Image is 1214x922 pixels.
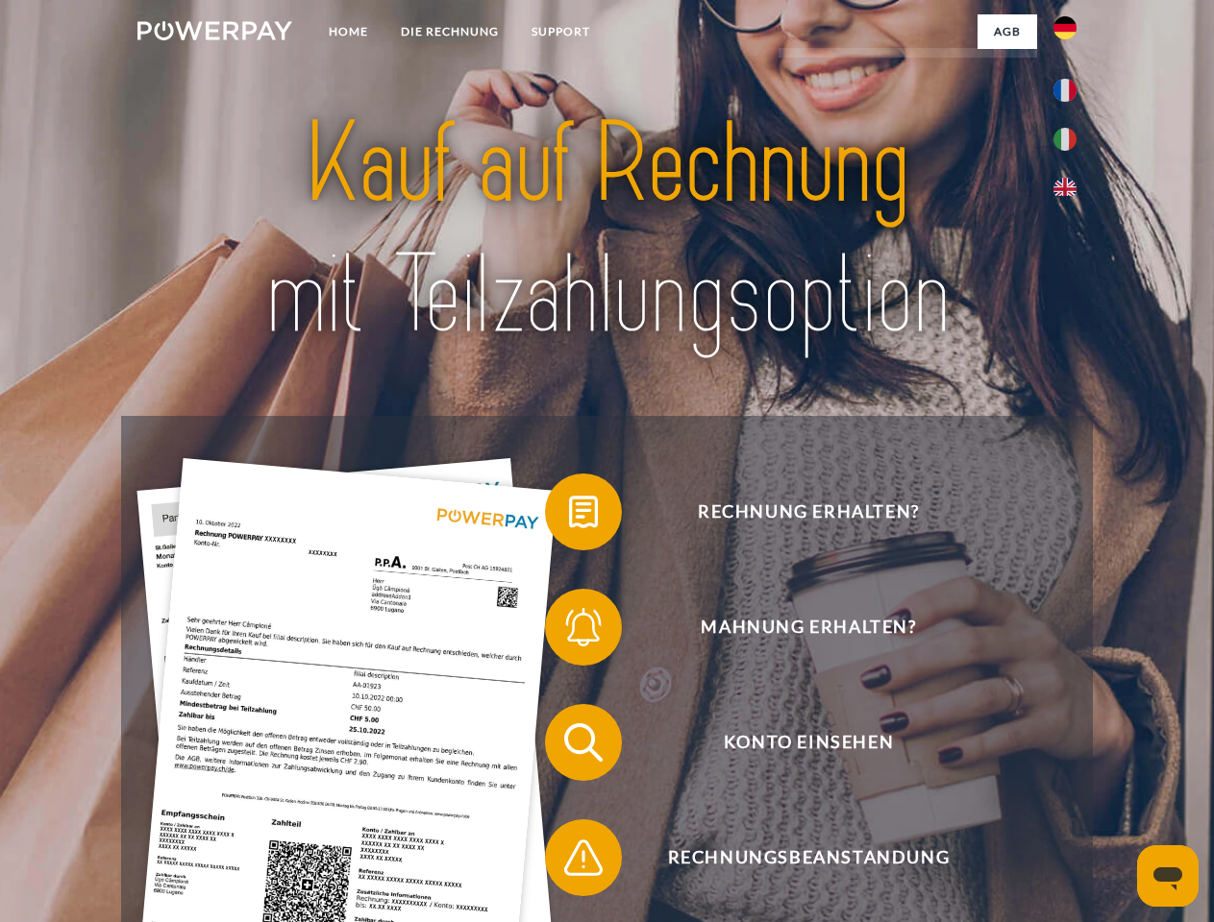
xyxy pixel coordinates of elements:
[559,718,607,766] img: qb_search.svg
[559,488,607,536] img: qb_bill.svg
[515,14,607,49] a: SUPPORT
[559,603,607,651] img: qb_bell.svg
[545,819,1045,896] button: Rechnungsbeanstandung
[137,21,292,40] img: logo-powerpay-white.svg
[1053,79,1077,102] img: fr
[545,589,1045,666] button: Mahnung erhalten?
[384,14,515,49] a: DIE RECHNUNG
[1053,16,1077,39] img: de
[184,92,1030,368] img: title-powerpay_de.svg
[559,834,607,882] img: qb_warning.svg
[978,14,1037,49] a: agb
[1053,178,1077,201] img: en
[545,473,1045,550] button: Rechnung erhalten?
[573,589,1044,666] span: Mahnung erhalten?
[1053,128,1077,151] img: it
[545,704,1045,781] button: Konto einsehen
[573,473,1044,550] span: Rechnung erhalten?
[779,48,1037,83] a: AGB (Kauf auf Rechnung)
[312,14,384,49] a: Home
[573,704,1044,781] span: Konto einsehen
[1137,845,1199,907] iframe: Schaltfläche zum Öffnen des Messaging-Fensters
[573,819,1044,896] span: Rechnungsbeanstandung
